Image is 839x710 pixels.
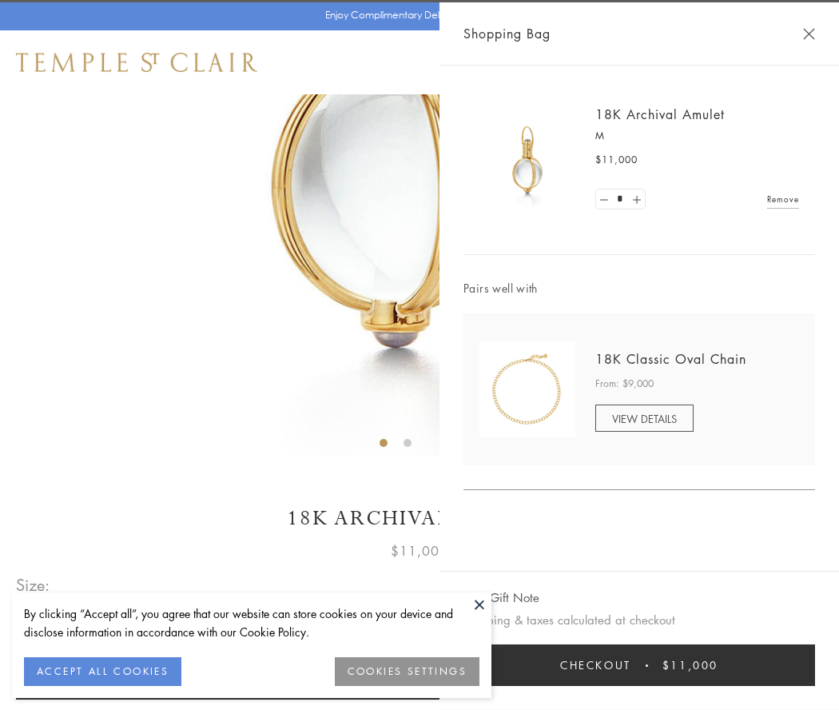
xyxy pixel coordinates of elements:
[767,190,799,208] a: Remove
[560,656,631,674] span: Checkout
[612,411,677,426] span: VIEW DETAILS
[463,279,815,297] span: Pairs well with
[463,644,815,686] button: Checkout $11,000
[391,540,448,561] span: $11,000
[628,189,644,209] a: Set quantity to 2
[595,350,746,368] a: 18K Classic Oval Chain
[803,28,815,40] button: Close Shopping Bag
[24,657,181,686] button: ACCEPT ALL COOKIES
[463,588,539,608] button: Add Gift Note
[595,405,694,432] a: VIEW DETAILS
[335,657,479,686] button: COOKIES SETTINGS
[463,23,551,44] span: Shopping Bag
[595,376,654,392] span: From: $9,000
[595,128,799,144] p: M
[325,7,507,23] p: Enjoy Complimentary Delivery & Returns
[595,106,725,123] a: 18K Archival Amulet
[595,152,638,168] span: $11,000
[16,572,51,598] span: Size:
[479,341,575,437] img: N88865-OV18
[463,610,815,630] p: Shipping & taxes calculated at checkout
[479,112,575,208] img: 18K Archival Amulet
[16,53,257,72] img: Temple St. Clair
[596,189,612,209] a: Set quantity to 0
[24,604,479,641] div: By clicking “Accept all”, you agree that our website can store cookies on your device and disclos...
[662,656,718,674] span: $11,000
[16,505,823,532] h1: 18K Archival Amulet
